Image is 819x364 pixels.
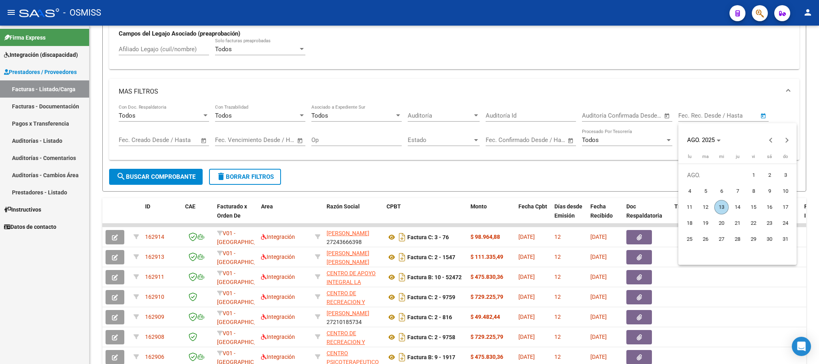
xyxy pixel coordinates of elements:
span: 15 [746,200,761,214]
span: 1 [746,168,761,182]
span: 2 [762,168,777,182]
button: 25 de agosto de 2025 [682,231,697,247]
span: 14 [730,200,745,214]
span: 26 [698,232,713,246]
span: 30 [762,232,777,246]
button: 12 de agosto de 2025 [697,199,713,215]
span: 17 [778,200,793,214]
span: 5 [698,184,713,198]
button: 27 de agosto de 2025 [713,231,729,247]
span: 25 [682,232,697,246]
span: do [783,154,788,159]
span: 21 [730,216,745,230]
button: 13 de agosto de 2025 [713,199,729,215]
button: 16 de agosto de 2025 [761,199,777,215]
button: 9 de agosto de 2025 [761,183,777,199]
button: 28 de agosto de 2025 [729,231,745,247]
button: 31 de agosto de 2025 [777,231,793,247]
button: 29 de agosto de 2025 [745,231,761,247]
button: 18 de agosto de 2025 [682,215,697,231]
button: Previous month [763,132,779,148]
button: 1 de agosto de 2025 [745,167,761,183]
span: 4 [682,184,697,198]
button: Next month [779,132,795,148]
button: 15 de agosto de 2025 [745,199,761,215]
button: Choose month and year [684,133,724,147]
span: 19 [698,216,713,230]
button: 3 de agosto de 2025 [777,167,793,183]
button: 10 de agosto de 2025 [777,183,793,199]
span: 12 [698,200,713,214]
span: 9 [762,184,777,198]
td: AGO. [682,167,745,183]
span: 6 [714,184,729,198]
span: 20 [714,216,729,230]
span: 16 [762,200,777,214]
span: 8 [746,184,761,198]
span: 18 [682,216,697,230]
button: 6 de agosto de 2025 [713,183,729,199]
span: 22 [746,216,761,230]
span: 11 [682,200,697,214]
button: 2 de agosto de 2025 [761,167,777,183]
span: ju [736,154,739,159]
span: lu [688,154,691,159]
button: 11 de agosto de 2025 [682,199,697,215]
button: 21 de agosto de 2025 [729,215,745,231]
span: 7 [730,184,745,198]
span: ma [702,154,709,159]
span: 10 [778,184,793,198]
div: Open Intercom Messenger [792,337,811,356]
button: 14 de agosto de 2025 [729,199,745,215]
span: 29 [746,232,761,246]
span: AGO. 2025 [687,136,715,144]
button: 19 de agosto de 2025 [697,215,713,231]
button: 20 de agosto de 2025 [713,215,729,231]
span: 13 [714,200,729,214]
span: 28 [730,232,745,246]
span: 24 [778,216,793,230]
button: 30 de agosto de 2025 [761,231,777,247]
button: 8 de agosto de 2025 [745,183,761,199]
span: mi [719,154,724,159]
button: 4 de agosto de 2025 [682,183,697,199]
button: 24 de agosto de 2025 [777,215,793,231]
span: 31 [778,232,793,246]
span: 23 [762,216,777,230]
button: 26 de agosto de 2025 [697,231,713,247]
button: 7 de agosto de 2025 [729,183,745,199]
span: sá [767,154,772,159]
button: 23 de agosto de 2025 [761,215,777,231]
span: vi [752,154,755,159]
button: 17 de agosto de 2025 [777,199,793,215]
button: 5 de agosto de 2025 [697,183,713,199]
span: 27 [714,232,729,246]
button: 22 de agosto de 2025 [745,215,761,231]
span: 3 [778,168,793,182]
